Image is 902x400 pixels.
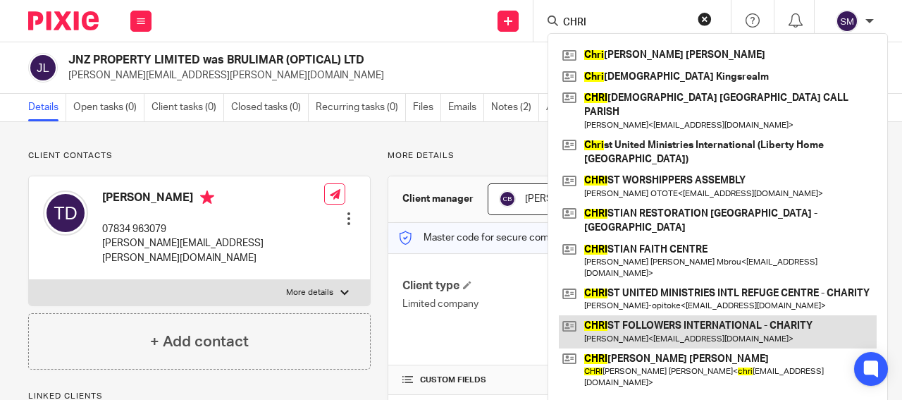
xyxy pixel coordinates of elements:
[448,94,484,121] a: Emails
[546,94,597,121] a: Audit logs
[102,236,324,265] p: [PERSON_NAME][EMAIL_ADDRESS][PERSON_NAME][DOMAIN_NAME]
[402,192,474,206] h3: Client manager
[43,190,88,236] img: svg%3E
[68,68,682,83] p: [PERSON_NAME][EMAIL_ADDRESS][PERSON_NAME][DOMAIN_NAME]
[402,375,631,386] h4: CUSTOM FIELDS
[525,194,603,204] span: [PERSON_NAME]
[413,94,441,121] a: Files
[102,190,324,208] h4: [PERSON_NAME]
[28,11,99,30] img: Pixie
[316,94,406,121] a: Recurring tasks (0)
[152,94,224,121] a: Client tasks (0)
[231,94,309,121] a: Closed tasks (0)
[28,150,371,162] p: Client contacts
[402,279,631,293] h4: Client type
[102,222,324,236] p: 07834 963079
[698,12,712,26] button: Clear
[73,94,144,121] a: Open tasks (0)
[286,287,333,298] p: More details
[491,94,539,121] a: Notes (2)
[836,10,858,32] img: svg%3E
[499,190,516,207] img: svg%3E
[388,150,874,162] p: More details
[28,94,66,121] a: Details
[200,190,214,205] i: Primary
[28,53,58,83] img: svg%3E
[562,17,688,30] input: Search
[68,53,560,68] h2: JNZ PROPERTY LIMITED was BRULIMAR (OPTICAL) LTD
[150,331,249,353] h4: + Add contact
[399,231,642,245] p: Master code for secure communications and files
[402,297,631,311] p: Limited company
